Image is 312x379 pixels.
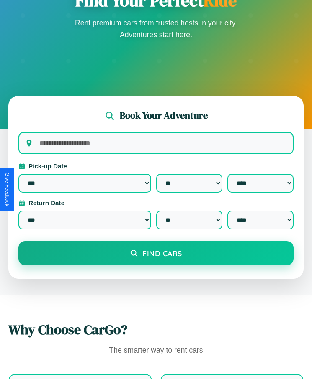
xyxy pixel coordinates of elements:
label: Pick-up Date [18,163,294,170]
p: The smarter way to rent cars [8,344,304,357]
div: Give Feedback [4,173,10,206]
label: Return Date [18,199,294,206]
h2: Book Your Adventure [120,109,208,122]
button: Find Cars [18,241,294,265]
p: Rent premium cars from trusted hosts in your city. Adventures start here. [72,17,240,41]
h2: Why Choose CarGo? [8,320,304,339]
